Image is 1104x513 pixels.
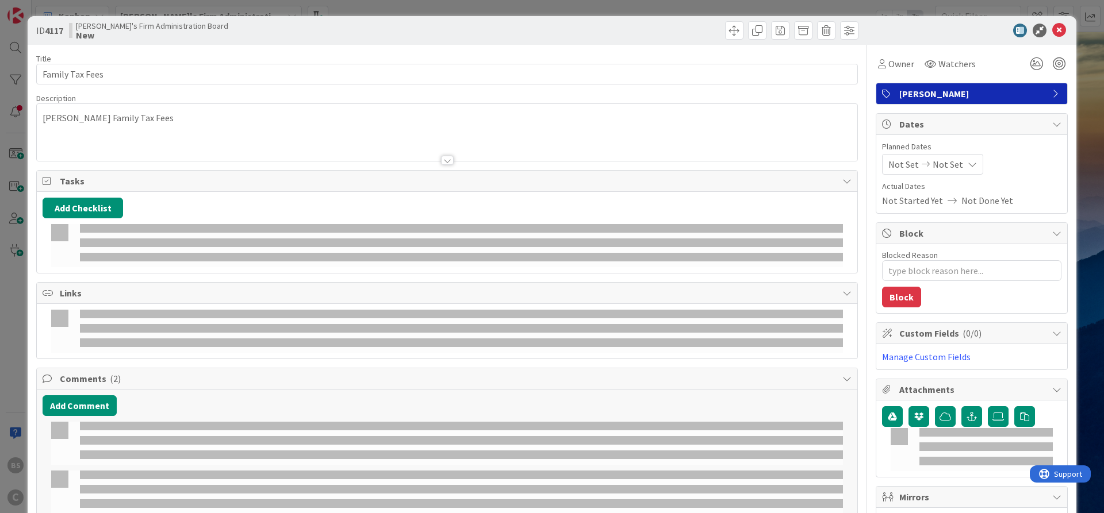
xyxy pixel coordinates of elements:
span: [PERSON_NAME]'s Firm Administration Board [76,21,228,30]
span: Attachments [899,383,1046,396]
span: Not Set [888,157,919,171]
span: Not Done Yet [961,194,1013,207]
span: Watchers [938,57,976,71]
span: ID [36,24,63,37]
button: Add Comment [43,395,117,416]
span: Tasks [60,174,837,188]
b: New [76,30,228,40]
span: Block [899,226,1046,240]
span: ( 2 ) [110,373,121,384]
button: Block [882,287,921,307]
input: type card name here... [36,64,858,84]
span: Description [36,93,76,103]
span: Custom Fields [899,326,1046,340]
a: Manage Custom Fields [882,351,971,362]
span: Planned Dates [882,141,1061,153]
span: Not Set [933,157,963,171]
span: Comments [60,372,837,385]
span: Actual Dates [882,180,1061,192]
label: Title [36,53,51,64]
b: 4117 [45,25,63,36]
span: [PERSON_NAME] [899,87,1046,101]
span: Not Started Yet [882,194,943,207]
p: [PERSON_NAME] Family Tax Fees [43,111,852,125]
button: Add Checklist [43,198,123,218]
label: Blocked Reason [882,250,938,260]
span: Dates [899,117,1046,131]
span: Links [60,286,837,300]
span: Mirrors [899,490,1046,504]
span: Support [24,2,52,16]
span: Owner [888,57,914,71]
span: ( 0/0 ) [963,327,982,339]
